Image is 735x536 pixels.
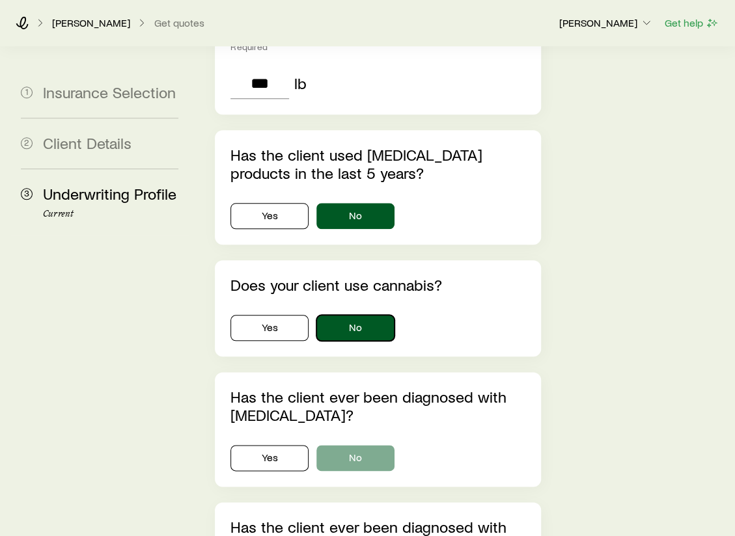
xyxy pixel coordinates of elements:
p: Has the client ever been diagnosed with [MEDICAL_DATA]? [230,388,525,424]
span: 2 [21,137,33,149]
button: No [316,445,395,471]
div: Required [230,42,525,52]
span: Insurance Selection [43,83,176,101]
p: [PERSON_NAME] [559,16,653,29]
button: Yes [230,445,309,471]
p: [PERSON_NAME] [52,16,130,29]
button: Get help [664,16,719,31]
button: Yes [230,203,309,229]
div: lb [294,74,307,92]
button: No [316,315,395,341]
button: Get quotes [154,17,205,29]
p: Does your client use cannabis? [230,276,525,294]
p: Has the client used [MEDICAL_DATA] products in the last 5 years? [230,146,525,182]
span: 3 [21,188,33,200]
p: Current [43,209,178,219]
button: Yes [230,315,309,341]
span: 1 [21,87,33,98]
button: No [316,203,395,229]
button: [PERSON_NAME] [559,16,654,31]
span: Underwriting Profile [43,184,176,203]
span: Client Details [43,133,132,152]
